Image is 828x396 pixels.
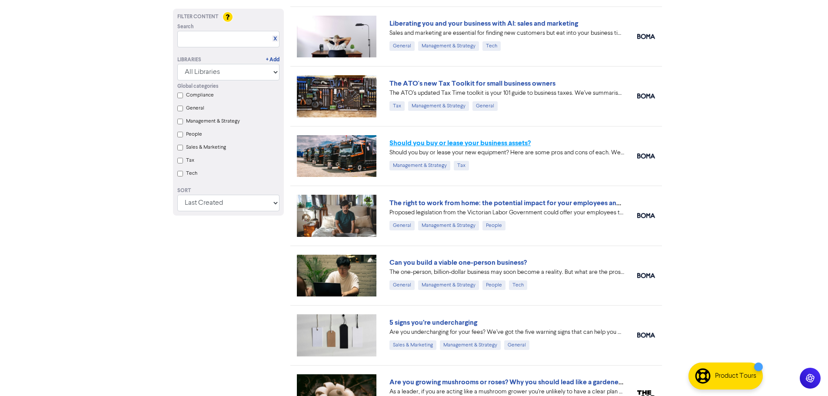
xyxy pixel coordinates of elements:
div: Libraries [177,56,201,64]
label: Management & Strategy [186,117,240,125]
div: Global categories [177,83,279,90]
a: The ATO's new Tax Toolkit for small business owners [389,79,555,88]
label: People [186,130,202,138]
label: Tax [186,156,194,164]
a: Liberating you and your business with AI: sales and marketing [389,19,578,28]
a: Are you growing mushrooms or roses? Why you should lead like a gardener, not a grower [389,378,664,386]
div: Management & Strategy [418,41,479,51]
span: Search [177,23,194,31]
div: Tech [509,280,527,290]
div: General [389,280,415,290]
div: Proposed legislation from the Victorian Labor Government could offer your employees the right to ... [389,208,624,217]
img: boma [637,273,655,278]
div: General [389,41,415,51]
div: Management & Strategy [389,161,450,170]
div: Filter Content [177,13,279,21]
div: The ATO’s updated Tax Time toolkit is your 101 guide to business taxes. We’ve summarised the key ... [389,89,624,98]
div: People [482,280,505,290]
img: boma_accounting [637,153,655,159]
div: General [472,101,498,111]
a: 5 signs you’re undercharging [389,318,477,327]
div: Are you undercharging for your fees? We’ve got the five warning signs that can help you diagnose ... [389,328,624,337]
label: General [186,104,204,112]
label: Sales & Marketing [186,143,226,151]
a: The right to work from home: the potential impact for your employees and business [389,199,649,207]
div: Sales & Marketing [389,340,436,350]
img: boma [637,34,655,39]
div: Tech [482,41,501,51]
div: The one-person, billion-dollar business may soon become a reality. But what are the pros and cons... [389,268,624,277]
label: Tech [186,170,197,177]
img: boma [637,213,655,218]
div: Management & Strategy [418,280,479,290]
a: Can you build a viable one-person business? [389,258,527,267]
a: X [273,36,277,42]
img: boma_accounting [637,333,655,338]
div: Tax [389,101,405,111]
a: Should you buy or lease your business assets? [389,139,531,147]
div: Management & Strategy [440,340,501,350]
div: General [504,340,529,350]
a: + Add [266,56,279,64]
div: Tax [454,161,469,170]
div: Sales and marketing are essential for finding new customers but eat into your business time. We e... [389,29,624,38]
div: Management & Strategy [418,221,479,230]
label: Compliance [186,91,214,99]
div: General [389,221,415,230]
iframe: Chat Widget [785,354,828,396]
div: Sort [177,187,279,195]
img: boma [637,93,655,99]
div: People [482,221,505,230]
div: Should you buy or lease your new equipment? Here are some pros and cons of each. We also can revi... [389,148,624,157]
div: Management & Strategy [408,101,469,111]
